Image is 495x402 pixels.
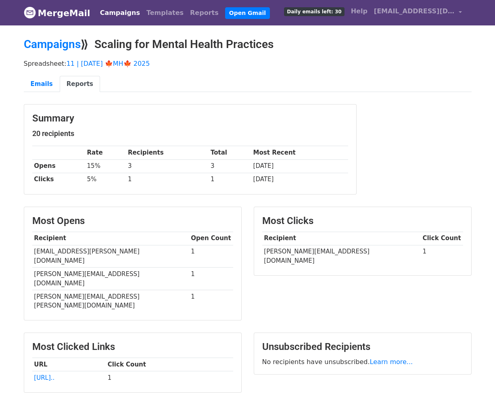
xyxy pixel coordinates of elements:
td: 1 [106,371,233,385]
th: Clicks [32,173,85,186]
a: Reports [187,5,222,21]
h3: Summary [32,113,348,124]
td: 3 [126,159,209,173]
th: URL [32,358,106,371]
h3: Unsubscribed Recipients [262,341,463,353]
a: 11 | [DATE] 🍁MH🍁 2025 [67,60,150,67]
a: Reports [60,76,100,92]
img: MergeMail logo [24,6,36,19]
a: Help [348,3,371,19]
td: 3 [209,159,251,173]
a: [EMAIL_ADDRESS][DOMAIN_NAME] [371,3,465,22]
td: [DATE] [251,173,348,186]
td: [DATE] [251,159,348,173]
th: Rate [85,146,126,159]
td: 1 [189,268,233,290]
h2: ⟫ Scaling for Mental Health Practices [24,38,472,51]
th: Recipients [126,146,209,159]
td: 1 [189,245,233,268]
span: Daily emails left: 30 [284,7,344,16]
td: 15% [85,159,126,173]
h3: Most Clicks [262,215,463,227]
th: Total [209,146,251,159]
a: Campaigns [97,5,143,21]
a: Daily emails left: 30 [281,3,347,19]
a: [URL].. [34,374,54,381]
a: MergeMail [24,4,90,21]
iframe: Chat Widget [455,363,495,402]
th: Most Recent [251,146,348,159]
span: [EMAIL_ADDRESS][DOMAIN_NAME] [374,6,455,16]
a: Open Gmail [225,7,270,19]
td: [EMAIL_ADDRESS][PERSON_NAME][DOMAIN_NAME] [32,245,189,268]
th: Click Count [106,358,233,371]
td: 1 [189,290,233,312]
a: Campaigns [24,38,81,51]
th: Open Count [189,232,233,245]
h3: Most Clicked Links [32,341,233,353]
th: Recipient [262,232,421,245]
p: Spreadsheet: [24,59,472,68]
td: [PERSON_NAME][EMAIL_ADDRESS][DOMAIN_NAME] [32,268,189,290]
h5: 20 recipients [32,129,348,138]
th: Recipient [32,232,189,245]
td: 1 [126,173,209,186]
a: Emails [24,76,60,92]
td: [PERSON_NAME][EMAIL_ADDRESS][PERSON_NAME][DOMAIN_NAME] [32,290,189,312]
td: [PERSON_NAME][EMAIL_ADDRESS][DOMAIN_NAME] [262,245,421,267]
h3: Most Opens [32,215,233,227]
a: Learn more... [370,358,413,366]
td: 1 [421,245,463,267]
p: No recipients have unsubscribed. [262,358,463,366]
th: Click Count [421,232,463,245]
a: Templates [143,5,187,21]
th: Opens [32,159,85,173]
td: 1 [209,173,251,186]
td: 5% [85,173,126,186]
